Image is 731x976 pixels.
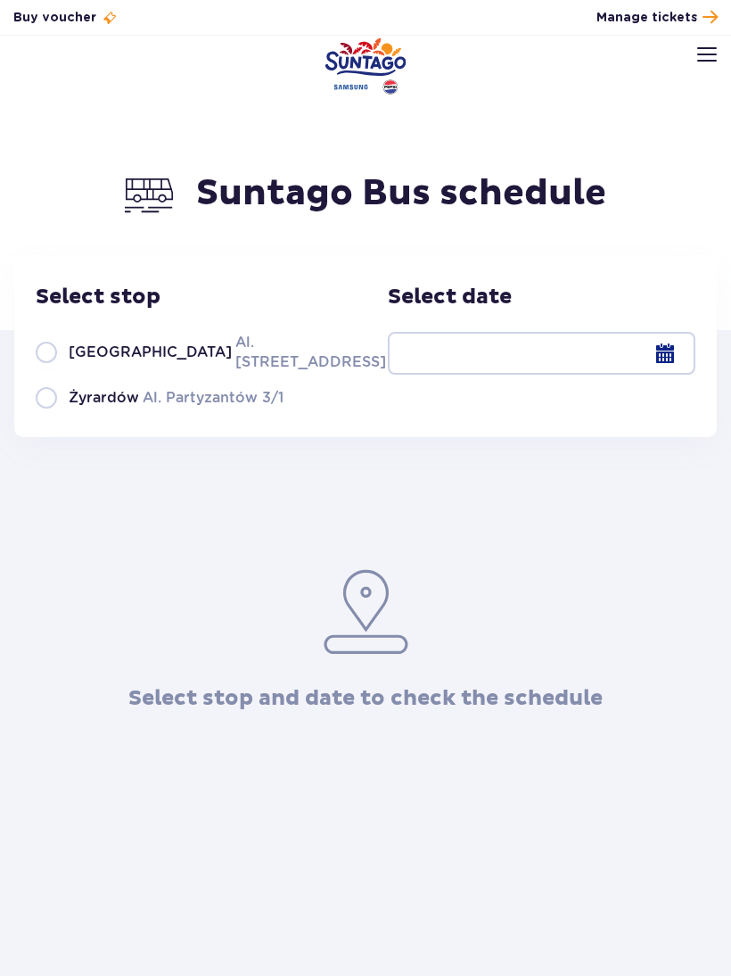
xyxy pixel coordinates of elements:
[13,9,118,27] a: Buy voucher
[13,9,96,27] span: Buy voucher
[697,47,717,62] img: Open menu
[321,567,411,657] img: pin.953eee3c.svg
[388,284,695,310] h3: Select date
[36,332,365,372] label: Al. [STREET_ADDRESS]
[128,685,603,712] h3: Select stop and date to check the schedule
[596,5,718,29] a: Manage tickets
[69,343,232,362] span: [GEOGRAPHIC_DATA]
[596,9,697,27] span: Manage tickets
[69,388,139,408] span: Żyrardów
[36,284,365,310] h3: Select stop
[325,37,407,95] a: Park of Poland
[36,386,365,409] label: Al. Partyzantów 3/1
